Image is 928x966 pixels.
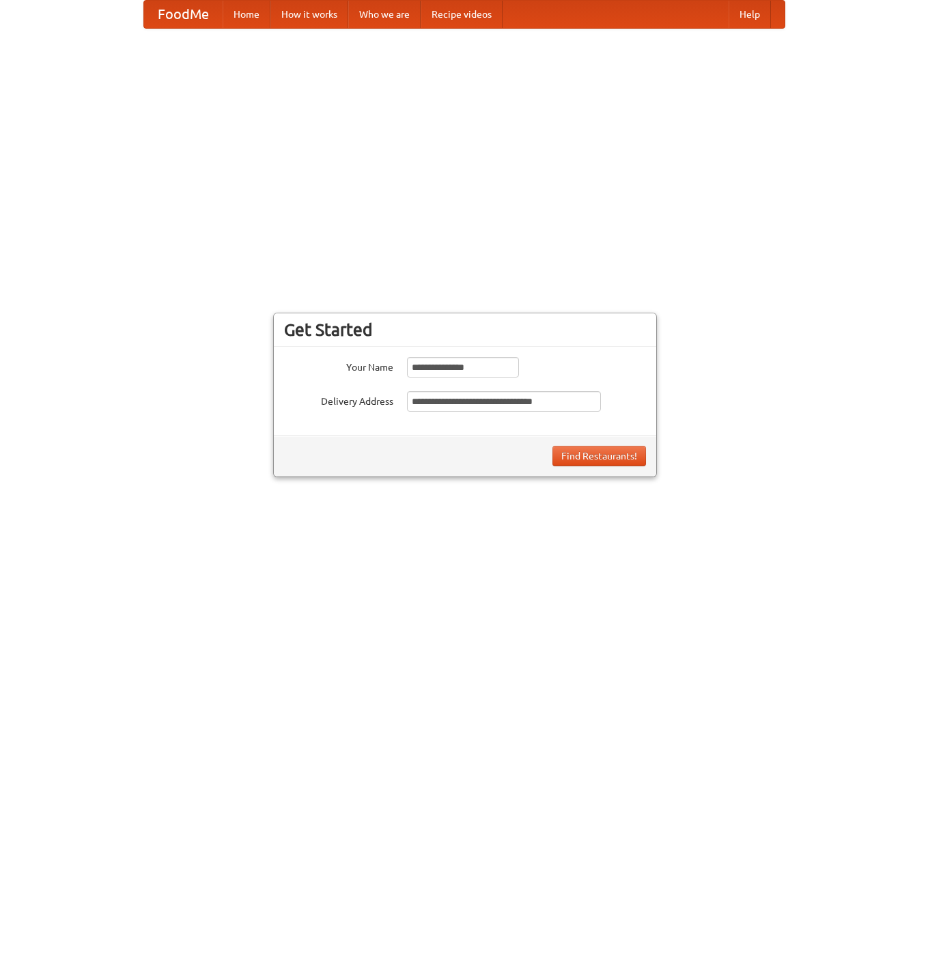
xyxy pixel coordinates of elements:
a: Recipe videos [421,1,503,28]
button: Find Restaurants! [552,446,646,466]
a: Help [729,1,771,28]
label: Delivery Address [284,391,393,408]
a: How it works [270,1,348,28]
label: Your Name [284,357,393,374]
a: FoodMe [144,1,223,28]
a: Home [223,1,270,28]
h3: Get Started [284,319,646,340]
a: Who we are [348,1,421,28]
